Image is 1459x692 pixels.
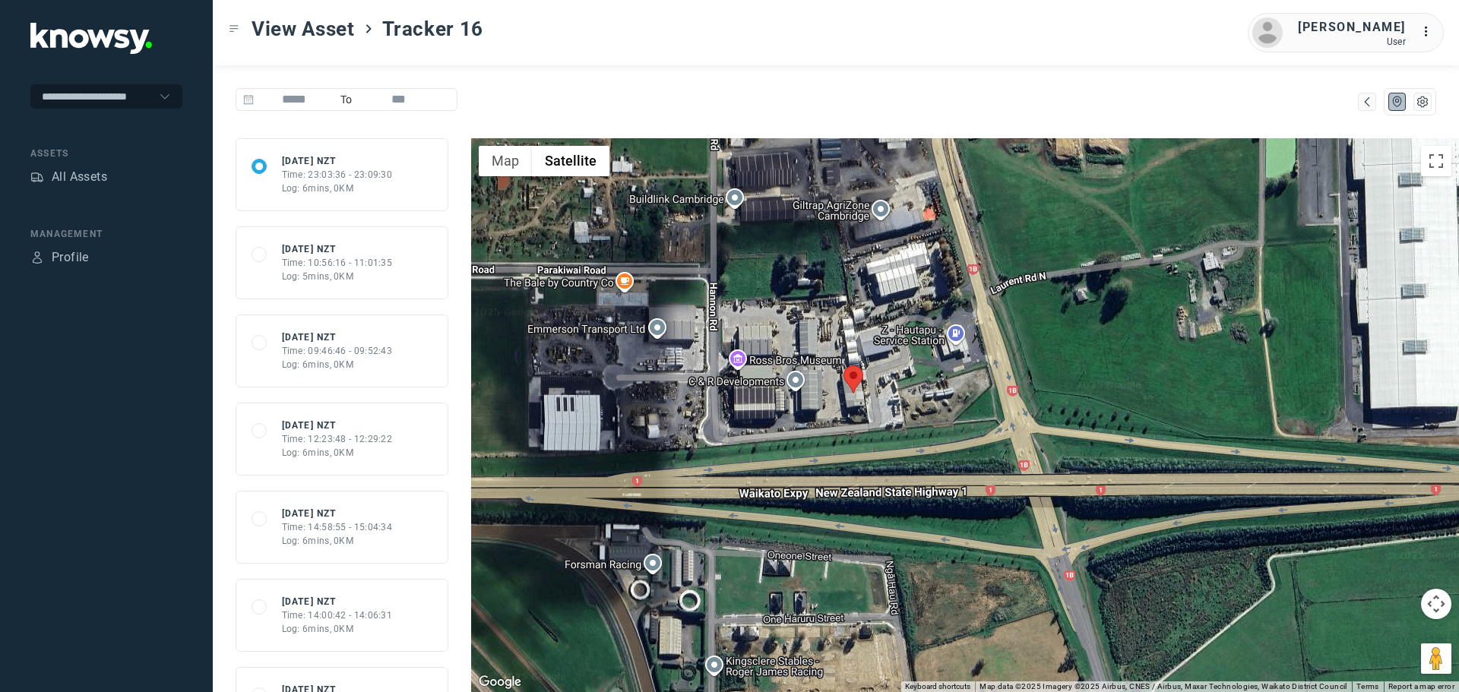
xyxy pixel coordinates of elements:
[1421,23,1439,41] div: :
[229,24,239,34] div: Toggle Menu
[52,248,89,267] div: Profile
[1252,17,1283,48] img: avatar.png
[30,248,89,267] a: ProfileProfile
[334,88,359,111] span: To
[1388,682,1454,690] a: Report a map error
[282,507,393,520] div: [DATE] NZT
[282,154,393,168] div: [DATE] NZT
[282,534,393,548] div: Log: 6mins, 0KM
[30,251,44,264] div: Profile
[282,419,393,432] div: [DATE] NZT
[30,227,182,241] div: Management
[282,330,393,344] div: [DATE] NZT
[1421,23,1439,43] div: :
[252,15,355,43] span: View Asset
[1422,26,1437,37] tspan: ...
[282,256,393,270] div: Time: 10:56:16 - 11:01:35
[475,672,525,692] a: Open this area in Google Maps (opens a new window)
[52,168,107,186] div: All Assets
[282,242,393,256] div: [DATE] NZT
[1298,36,1406,47] div: User
[282,432,393,446] div: Time: 12:23:48 - 12:29:22
[282,358,393,371] div: Log: 6mins, 0KM
[282,608,393,622] div: Time: 14:00:42 - 14:06:31
[282,168,393,182] div: Time: 23:03:36 - 23:09:30
[475,672,525,692] img: Google
[382,15,484,43] span: Tracker 16
[30,147,182,160] div: Assets
[1421,146,1451,176] button: Toggle fullscreen view
[282,622,393,636] div: Log: 6mins, 0KM
[282,270,393,283] div: Log: 5mins, 0KM
[30,170,44,184] div: Assets
[282,446,393,460] div: Log: 6mins, 0KM
[1298,18,1406,36] div: [PERSON_NAME]
[1416,95,1429,109] div: List
[980,682,1347,690] span: Map data ©2025 Imagery ©2025 Airbus, CNES / Airbus, Maxar Technologies, Waikato District Council
[30,23,152,54] img: Application Logo
[30,168,107,186] a: AssetsAll Assets
[1421,589,1451,619] button: Map camera controls
[362,23,375,35] div: >
[479,146,532,176] button: Show street map
[282,595,393,608] div: [DATE] NZT
[1360,95,1374,109] div: Map
[1421,643,1451,674] button: Drag Pegman onto the map to open Street View
[282,520,393,534] div: Time: 14:58:55 - 15:04:34
[1391,95,1404,109] div: Map
[282,344,393,358] div: Time: 09:46:46 - 09:52:43
[532,146,609,176] button: Show satellite imagery
[905,681,970,692] button: Keyboard shortcuts
[1356,682,1379,690] a: Terms (opens in new tab)
[282,182,393,195] div: Log: 6mins, 0KM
